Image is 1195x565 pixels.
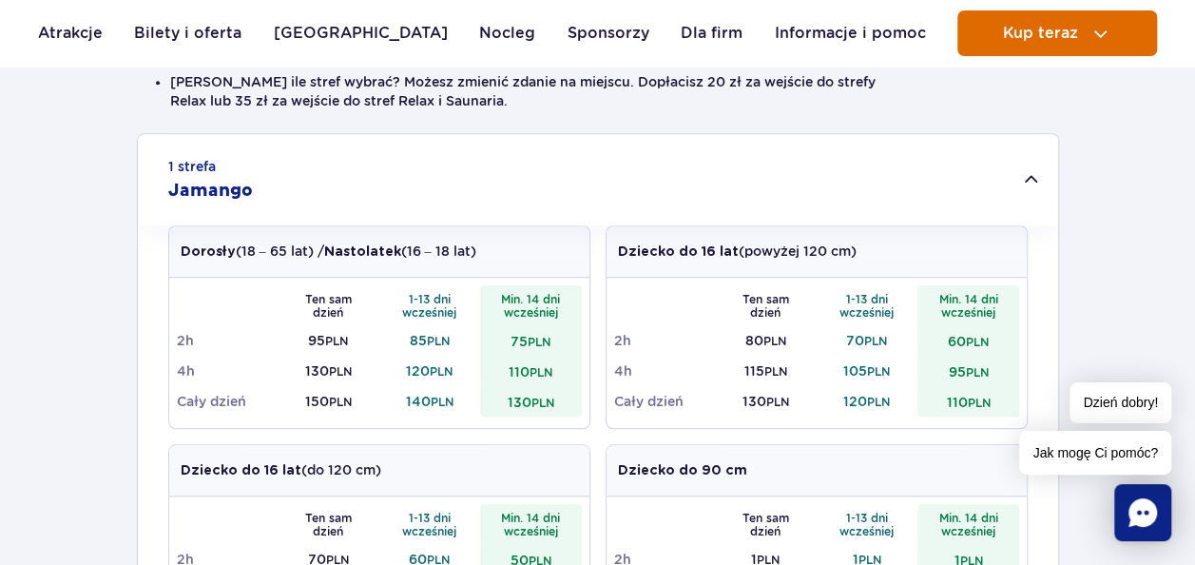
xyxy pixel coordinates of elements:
th: Min. 14 dni wcześniej [917,504,1019,544]
td: 60 [917,325,1019,356]
small: PLN [967,396,990,410]
td: 130 [278,356,379,386]
small: PLN [427,334,450,348]
small: PLN [764,364,787,379]
td: Cały dzień [177,386,279,417]
td: 70 [817,325,918,356]
td: 120 [379,356,481,386]
td: 95 [917,356,1019,386]
strong: Dziecko do 16 lat [618,245,739,259]
span: Dzień dobry! [1070,382,1171,423]
small: PLN [867,364,890,379]
small: PLN [329,364,352,379]
th: Ten sam dzień [278,504,379,544]
td: 140 [379,386,481,417]
th: Min. 14 dni wcześniej [480,285,582,325]
small: PLN [864,334,887,348]
div: Chat [1114,484,1171,541]
th: 1-13 dni wcześniej [817,504,918,544]
small: PLN [766,395,789,409]
p: (do 120 cm) [181,460,381,480]
td: 85 [379,325,481,356]
small: PLN [329,395,352,409]
li: [PERSON_NAME] ile stref wybrać? Możesz zmienić zdanie na miejscu. Dopłacisz 20 zł za wejście do s... [170,72,1026,110]
td: 130 [480,386,582,417]
td: 150 [278,386,379,417]
strong: Nastolatek [324,245,401,259]
strong: Dziecko do 90 cm [618,464,747,477]
th: Min. 14 dni wcześniej [480,504,582,544]
small: PLN [430,364,453,379]
strong: Dorosły [181,245,236,259]
a: Bilety i oferta [134,10,241,56]
button: Kup teraz [957,10,1157,56]
th: Ten sam dzień [715,285,817,325]
a: Nocleg [479,10,535,56]
small: 1 strefa [168,157,216,176]
small: PLN [431,395,453,409]
p: (powyżej 120 cm) [618,242,857,262]
th: 1-13 dni wcześniej [379,504,481,544]
strong: Dziecko do 16 lat [181,464,301,477]
small: PLN [966,335,989,349]
td: 105 [817,356,918,386]
th: Min. 14 dni wcześniej [917,285,1019,325]
td: 80 [715,325,817,356]
a: Informacje i pomoc [775,10,926,56]
a: Sponsorzy [568,10,649,56]
th: 1-13 dni wcześniej [817,285,918,325]
td: 4h [614,356,716,386]
td: 75 [480,325,582,356]
td: 110 [917,386,1019,417]
td: 120 [817,386,918,417]
small: PLN [531,396,554,410]
td: 2h [614,325,716,356]
small: PLN [528,335,550,349]
a: [GEOGRAPHIC_DATA] [274,10,448,56]
small: PLN [325,334,348,348]
th: Ten sam dzień [278,285,379,325]
td: 115 [715,356,817,386]
small: PLN [763,334,786,348]
a: Dla firm [681,10,742,56]
span: Kup teraz [1002,25,1077,42]
small: PLN [530,365,552,380]
td: 2h [177,325,279,356]
td: 110 [480,356,582,386]
td: 130 [715,386,817,417]
td: Cały dzień [614,386,716,417]
th: Ten sam dzień [715,504,817,544]
h2: Jamango [168,180,253,203]
th: 1-13 dni wcześniej [379,285,481,325]
small: PLN [965,365,988,380]
a: Atrakcje [38,10,103,56]
small: PLN [867,395,890,409]
td: 95 [278,325,379,356]
span: Jak mogę Ci pomóc? [1019,431,1171,475]
td: 4h [177,356,279,386]
p: (18 – 65 lat) / (16 – 18 lat) [181,242,476,262]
